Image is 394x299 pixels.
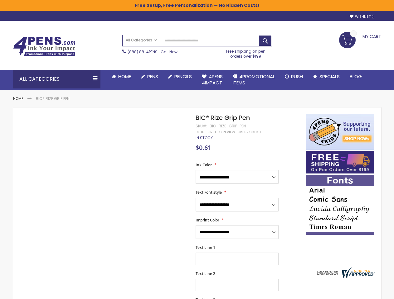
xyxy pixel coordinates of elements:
[306,175,374,235] img: font-personalization-examples
[202,73,223,86] span: 4Pens 4impact
[319,73,340,80] span: Specials
[123,35,160,45] a: All Categories
[291,73,303,80] span: Rush
[233,73,275,86] span: 4PROMOTIONAL ITEMS
[197,70,228,90] a: 4Pens4impact
[196,123,207,129] strong: SKU
[196,217,219,223] span: Imprint Color
[196,130,261,135] a: Be the first to review this product
[128,49,178,55] span: - Call Now!
[36,96,70,101] li: BIC® Rize Grip Pen
[196,135,213,140] div: Availability
[196,271,215,276] span: Text Line 2
[315,274,375,279] a: 4pens.com certificate URL
[345,70,367,83] a: Blog
[196,190,222,195] span: Text Font style
[196,113,250,122] span: BIC® Rize Grip Pen
[196,135,213,140] span: In stock
[220,46,272,59] div: Free shipping on pen orders over $199
[315,267,375,278] img: 4pens.com widget logo
[228,70,280,90] a: 4PROMOTIONALITEMS
[306,114,374,150] img: 4pens 4 kids
[13,70,100,88] div: All Categories
[280,70,308,83] a: Rush
[13,36,75,56] img: 4Pens Custom Pens and Promotional Products
[126,38,157,43] span: All Categories
[174,73,192,80] span: Pencils
[13,96,23,101] a: Home
[210,124,246,129] div: bic_rize_grip_pen
[350,14,375,19] a: Wishlist
[136,70,163,83] a: Pens
[147,73,158,80] span: Pens
[196,162,212,168] span: Ink Color
[350,73,362,80] span: Blog
[163,70,197,83] a: Pencils
[196,143,211,152] span: $0.61
[118,73,131,80] span: Home
[128,49,158,55] a: (888) 88-4PENS
[306,151,374,173] img: Free shipping on orders over $199
[308,70,345,83] a: Specials
[107,70,136,83] a: Home
[196,245,215,250] span: Text Line 1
